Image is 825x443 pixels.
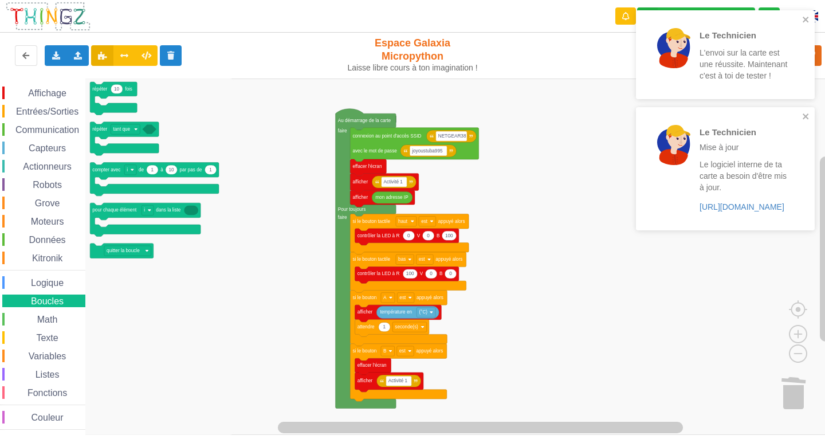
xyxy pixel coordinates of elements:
[398,257,406,262] text: bas
[445,233,453,238] text: 100
[637,7,755,25] div: Ta base fonctionne bien !
[209,167,212,173] text: 1
[700,126,789,138] p: Le Technicien
[352,219,390,224] text: si le bouton tactile
[29,296,65,306] span: Boucles
[437,233,440,238] text: B
[375,195,408,200] text: mon adresse IP
[700,29,789,41] p: Le Technicien
[151,167,154,173] text: 1
[421,219,428,224] text: est
[357,378,373,383] text: afficher
[438,134,466,139] text: NETGEAR38
[127,167,128,173] text: i
[34,370,61,379] span: Listes
[352,295,376,300] text: si le bouton
[419,257,426,262] text: est
[357,324,375,330] text: attendre
[343,37,483,73] div: Espace Galaxia Micropython
[352,348,376,354] text: si le bouton
[417,295,443,300] text: appuyé alors
[113,127,131,132] text: tant que
[427,233,430,238] text: 0
[36,315,60,324] span: Math
[21,162,73,171] span: Actionneurs
[160,167,163,173] text: à
[338,128,347,134] text: faire
[338,118,391,123] text: Au démarrage de la carte
[700,142,789,153] p: Mise à jour
[125,87,132,92] text: fois
[168,167,174,173] text: 10
[156,207,181,213] text: dans la liste
[700,159,789,193] p: Le logiciel interne de ta carte a besoin d'être mis à jour.
[180,167,202,173] text: par pas de
[26,388,69,398] span: Fonctions
[92,87,107,92] text: répéter
[398,219,408,224] text: haut
[27,351,68,361] span: Variables
[420,271,423,276] text: V
[34,333,60,343] span: Texte
[700,202,784,211] a: [URL][DOMAIN_NAME]
[399,295,406,300] text: est
[26,88,68,98] span: Affichage
[352,164,382,169] text: effacer l'écran
[31,180,64,190] span: Robots
[416,348,443,354] text: appuyé alors
[29,278,65,288] span: Logique
[438,219,465,224] text: appuyé alors
[357,271,400,276] text: contrôler la LED à R
[352,148,397,154] text: avec le mot de passe
[33,198,62,208] span: Grove
[435,257,462,262] text: appuyé alors
[802,15,810,26] button: close
[338,207,366,212] text: Pour toujours
[395,324,418,330] text: seconde(s)
[14,125,81,135] span: Communication
[388,378,408,383] text: Activité 1
[107,248,140,253] text: quitter la boucle
[406,271,414,276] text: 100
[30,413,65,422] span: Couleur
[352,134,421,139] text: connexion au point d'accès SSID
[5,1,91,32] img: thingz_logo.png
[114,87,120,92] text: 10
[352,195,368,200] text: afficher
[411,148,443,154] text: joyoustuba995
[399,348,406,354] text: est
[352,179,368,185] text: afficher
[92,207,137,213] text: pour chaque élément
[357,363,387,368] text: effacer l'écran
[449,271,452,276] text: 0
[27,235,68,245] span: Données
[700,47,789,81] p: L'envoi sur la carte est une réussite. Maintenant c'est à toi de tester !
[407,233,410,238] text: 0
[430,271,433,276] text: 0
[343,63,483,73] div: Laisse libre cours à ton imagination !
[383,295,387,300] text: A
[380,310,412,315] text: température en
[30,253,64,263] span: Kitronik
[92,127,107,132] text: répéter
[439,271,443,276] text: B
[357,233,400,238] text: contrôler la LED à R
[144,207,145,213] text: i
[417,233,421,238] text: V
[357,310,373,315] text: afficher
[14,107,80,116] span: Entrées/Sorties
[27,143,68,153] span: Capteurs
[383,348,387,354] text: B
[29,217,66,226] span: Moteurs
[384,179,403,185] text: Activité 1
[338,215,347,220] text: faire
[92,167,120,173] text: compter avec
[802,112,810,123] button: close
[352,257,390,262] text: si le bouton tactile
[419,310,427,315] text: (°C)
[383,324,386,330] text: 1
[139,167,144,173] text: de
